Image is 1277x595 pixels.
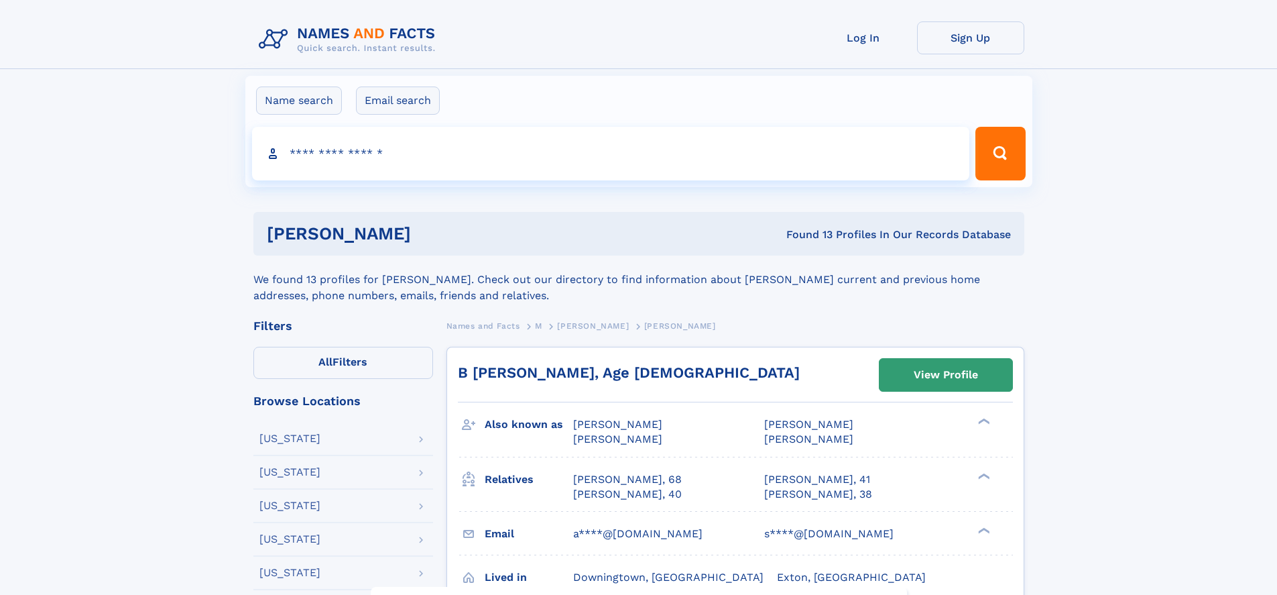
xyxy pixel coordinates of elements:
a: View Profile [879,359,1012,391]
div: We found 13 profiles for [PERSON_NAME]. Check out our directory to find information about [PERSON... [253,256,1024,304]
a: [PERSON_NAME], 40 [573,487,682,502]
a: Sign Up [917,21,1024,54]
a: B [PERSON_NAME], Age [DEMOGRAPHIC_DATA] [458,364,800,381]
div: View Profile [914,360,978,390]
span: [PERSON_NAME] [557,321,629,331]
span: [PERSON_NAME] [764,418,853,431]
label: Email search [356,87,440,115]
h3: Relatives [485,468,573,491]
img: Logo Names and Facts [253,21,446,58]
a: Names and Facts [446,317,520,334]
div: [US_STATE] [259,467,320,478]
span: M [535,321,542,331]
div: ❯ [975,526,991,535]
a: Log In [810,21,917,54]
h3: Email [485,523,573,545]
div: [US_STATE] [259,567,320,578]
div: Found 13 Profiles In Our Records Database [599,227,1011,242]
div: ❯ [975,417,991,426]
span: All [318,356,332,368]
h3: Lived in [485,566,573,589]
a: M [535,317,542,334]
a: [PERSON_NAME] [557,317,629,334]
span: [PERSON_NAME] [573,433,662,445]
span: [PERSON_NAME] [644,321,716,331]
div: Browse Locations [253,395,433,407]
div: [US_STATE] [259,534,320,545]
div: [US_STATE] [259,500,320,511]
a: [PERSON_NAME], 68 [573,472,682,487]
a: [PERSON_NAME], 41 [764,472,870,487]
h1: [PERSON_NAME] [267,225,599,242]
span: [PERSON_NAME] [573,418,662,431]
div: ❯ [975,472,991,480]
button: Search Button [975,127,1025,180]
label: Filters [253,347,433,379]
div: Filters [253,320,433,332]
span: Downingtown, [GEOGRAPHIC_DATA] [573,571,764,584]
input: search input [252,127,970,180]
label: Name search [256,87,342,115]
div: [US_STATE] [259,433,320,444]
span: [PERSON_NAME] [764,433,853,445]
h3: Also known as [485,413,573,436]
a: [PERSON_NAME], 38 [764,487,872,502]
span: Exton, [GEOGRAPHIC_DATA] [777,571,926,584]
